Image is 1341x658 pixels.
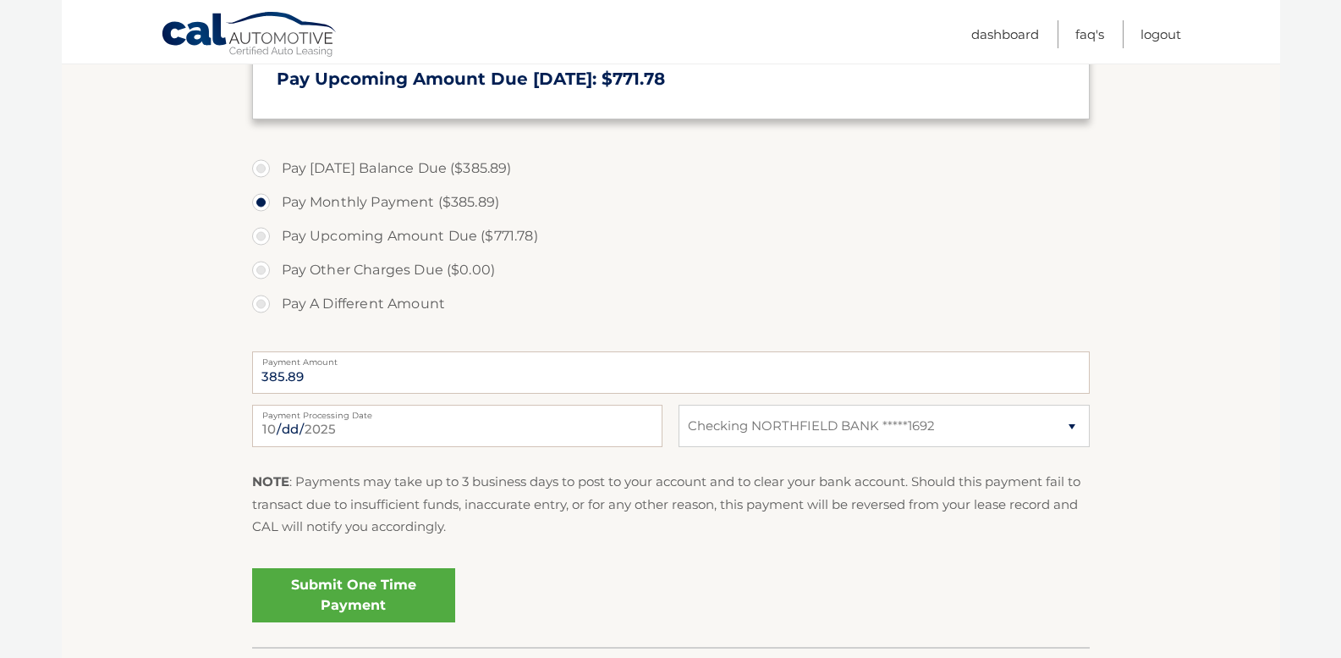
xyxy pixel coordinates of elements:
[252,568,455,622] a: Submit One Time Payment
[252,473,289,489] strong: NOTE
[971,20,1039,48] a: Dashboard
[1075,20,1104,48] a: FAQ's
[252,219,1090,253] label: Pay Upcoming Amount Due ($771.78)
[252,253,1090,287] label: Pay Other Charges Due ($0.00)
[252,152,1090,185] label: Pay [DATE] Balance Due ($385.89)
[252,405,662,418] label: Payment Processing Date
[252,185,1090,219] label: Pay Monthly Payment ($385.89)
[161,11,338,60] a: Cal Automotive
[252,351,1090,394] input: Payment Amount
[252,287,1090,321] label: Pay A Different Amount
[252,405,662,447] input: Payment Date
[252,471,1090,538] p: : Payments may take up to 3 business days to post to your account and to clear your bank account....
[277,69,1065,90] h3: Pay Upcoming Amount Due [DATE]: $771.78
[1140,20,1181,48] a: Logout
[252,351,1090,365] label: Payment Amount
